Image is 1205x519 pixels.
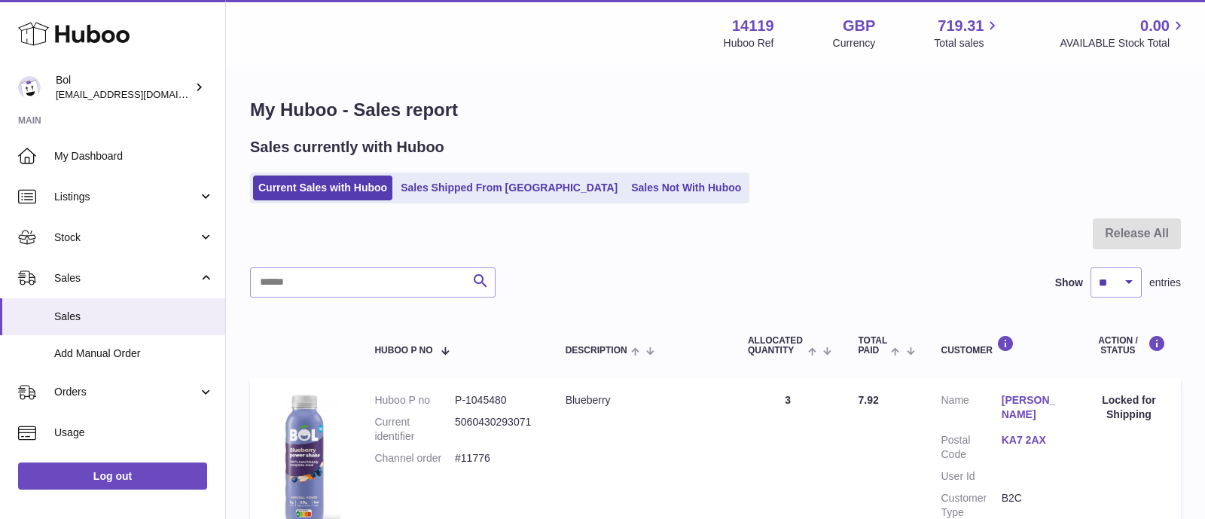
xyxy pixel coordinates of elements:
a: Log out [18,463,207,490]
dt: Postal Code [941,433,1002,462]
span: My Dashboard [54,149,214,163]
div: Currency [833,36,876,50]
span: Listings [54,190,198,204]
a: 719.31 Total sales [934,16,1001,50]
span: Usage [54,426,214,440]
div: Locked for Shipping [1092,393,1166,422]
label: Show [1055,276,1083,290]
dd: 5060430293071 [455,415,535,444]
a: Sales Shipped From [GEOGRAPHIC_DATA] [395,176,623,200]
dd: #11776 [455,451,535,466]
dt: User Id [941,469,1002,484]
span: Huboo P no [374,346,432,356]
span: Total sales [934,36,1001,50]
span: entries [1149,276,1181,290]
div: Huboo Ref [724,36,774,50]
div: Action / Status [1092,335,1166,356]
span: 0.00 [1140,16,1170,36]
span: 7.92 [858,394,878,406]
dt: Name [941,393,1002,426]
div: Bol [56,73,191,102]
span: AVAILABLE Stock Total [1060,36,1187,50]
span: 719.31 [938,16,984,36]
span: Orders [54,385,198,399]
strong: GBP [843,16,875,36]
dt: Current identifier [374,415,455,444]
div: Blueberry [566,393,718,408]
span: Description [566,346,627,356]
span: Sales [54,271,198,285]
dt: Huboo P no [374,393,455,408]
a: [PERSON_NAME] [1002,393,1062,422]
a: 0.00 AVAILABLE Stock Total [1060,16,1187,50]
h2: Sales currently with Huboo [250,137,444,157]
dt: Channel order [374,451,455,466]
span: ALLOCATED Quantity [748,336,804,356]
span: Sales [54,310,214,324]
strong: 14119 [732,16,774,36]
span: Add Manual Order [54,347,214,361]
a: Current Sales with Huboo [253,176,392,200]
span: Stock [54,230,198,245]
span: Total paid [858,336,887,356]
img: internalAdmin-14119@internal.huboo.com [18,76,41,99]
h1: My Huboo - Sales report [250,98,1181,122]
a: KA7 2AX [1002,433,1062,447]
a: Sales Not With Huboo [626,176,746,200]
span: [EMAIL_ADDRESS][DOMAIN_NAME] [56,88,221,100]
div: Customer [941,335,1062,356]
dd: P-1045480 [455,393,535,408]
